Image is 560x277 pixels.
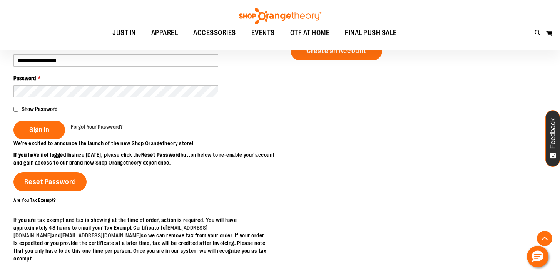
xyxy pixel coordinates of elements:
a: APPAREL [144,24,186,42]
p: since [DATE], please click the button below to re-enable your account and gain access to our bran... [13,151,280,166]
a: Create an Account [291,42,382,60]
button: Hello, have a question? Let’s chat. [527,246,548,267]
button: Back To Top [537,231,552,246]
span: Feedback [549,118,557,149]
a: [EMAIL_ADDRESS][DOMAIN_NAME] [60,232,141,238]
a: [EMAIL_ADDRESS][DOMAIN_NAME] [13,225,208,238]
a: Reset Password [13,172,87,191]
a: OTF AT HOME [283,24,338,42]
span: OTF AT HOME [290,24,330,42]
strong: Are You Tax Exempt? [13,198,56,203]
a: FINAL PUSH SALE [337,24,405,42]
strong: Reset Password [141,152,181,158]
a: Forgot Your Password? [71,123,123,131]
span: Reset Password [24,178,76,186]
a: ACCESSORIES [186,24,244,42]
button: Sign In [13,121,65,139]
span: Show Password [22,106,57,112]
button: Feedback - Show survey [545,110,560,167]
span: Forgot Your Password? [71,124,123,130]
span: ACCESSORIES [193,24,236,42]
span: EVENTS [251,24,275,42]
span: Password [13,75,36,81]
span: Sign In [29,126,49,134]
p: We’re excited to announce the launch of the new Shop Orangetheory store! [13,139,280,147]
span: APPAREL [151,24,178,42]
img: Shop Orangetheory [238,8,323,24]
span: Create an Account [306,47,366,55]
p: If you are tax exempt and tax is showing at the time of order, action is required. You will have ... [13,216,269,262]
span: JUST IN [112,24,136,42]
a: EVENTS [244,24,283,42]
span: FINAL PUSH SALE [345,24,397,42]
a: JUST IN [105,24,144,42]
strong: If you have not logged in [13,152,72,158]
